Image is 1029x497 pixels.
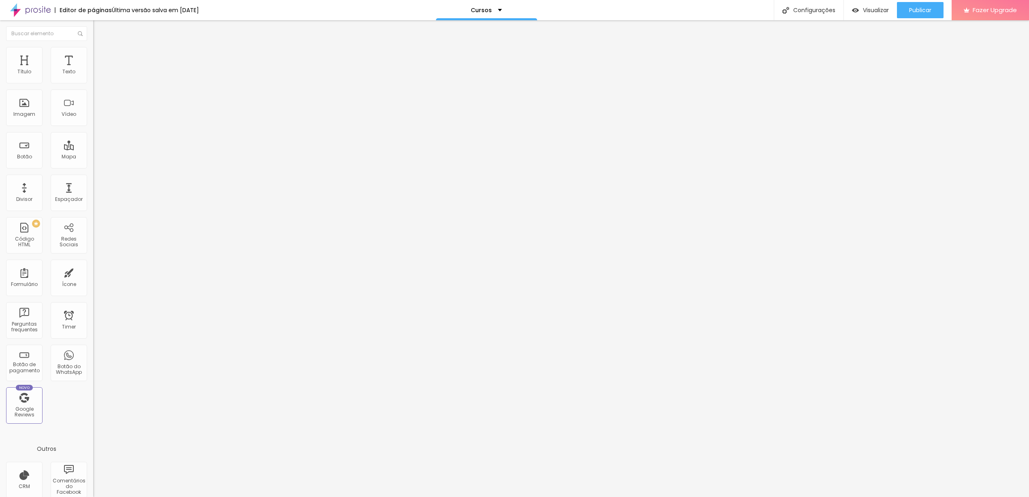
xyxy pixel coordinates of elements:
span: Fazer Upgrade [973,6,1017,13]
img: Icone [782,7,789,14]
div: Timer [62,324,76,330]
div: Comentários do Facebook [53,478,85,495]
div: Google Reviews [8,406,40,418]
div: Última versão salva em [DATE] [112,7,199,13]
button: Visualizar [844,2,897,18]
span: Publicar [909,7,931,13]
div: Editor de páginas [55,7,112,13]
div: Espaçador [55,196,83,202]
div: Código HTML [8,236,40,248]
img: Icone [78,31,83,36]
input: Buscar elemento [6,26,87,41]
div: CRM [19,484,30,489]
div: Perguntas frequentes [8,321,40,333]
div: Ícone [62,282,76,287]
p: Cursos [471,7,492,13]
div: Botão do WhatsApp [53,364,85,375]
iframe: Editor [93,20,1029,497]
div: Novo [16,385,33,390]
div: Título [17,69,31,75]
div: Botão [17,154,32,160]
span: Visualizar [863,7,889,13]
div: Formulário [11,282,38,287]
button: Publicar [897,2,944,18]
div: Texto [62,69,75,75]
div: Redes Sociais [53,236,85,248]
div: Mapa [62,154,76,160]
div: Vídeo [62,111,76,117]
div: Divisor [16,196,32,202]
div: Botão de pagamento [8,362,40,373]
div: Imagem [13,111,35,117]
img: view-1.svg [852,7,859,14]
